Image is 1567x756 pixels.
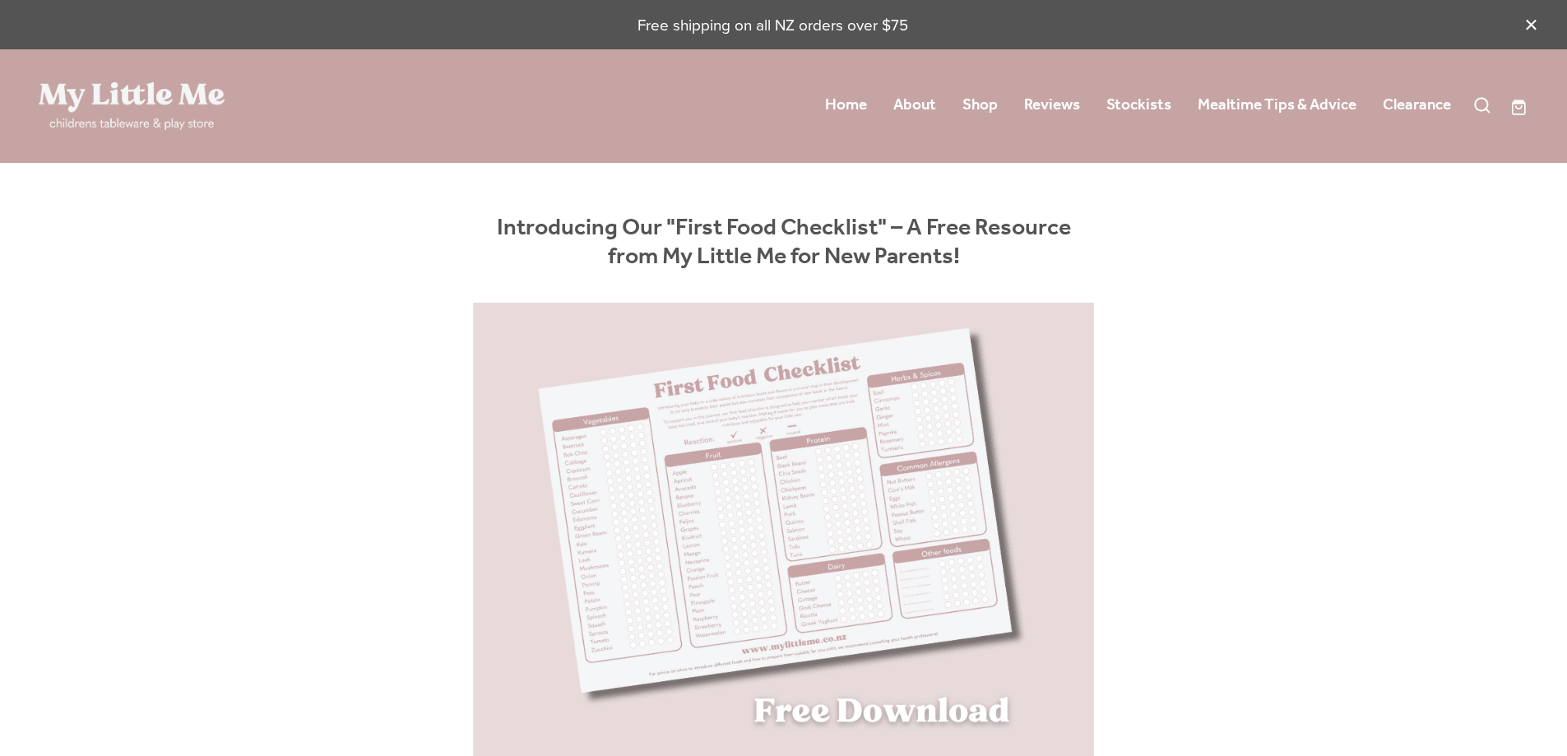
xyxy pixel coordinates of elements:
[1024,90,1080,120] a: Reviews
[473,215,1095,271] h3: Introducing Our "First Food Checklist" – A Free Resource from My Little Me for New Parents!
[1383,90,1451,120] a: Clearance
[1198,90,1356,120] a: Mealtime Tips & Advice
[825,90,867,120] a: Home
[962,90,998,120] a: Shop
[1106,90,1171,120] a: Stockists
[39,14,1508,36] p: Free shipping on all NZ orders over $75
[893,90,936,120] a: About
